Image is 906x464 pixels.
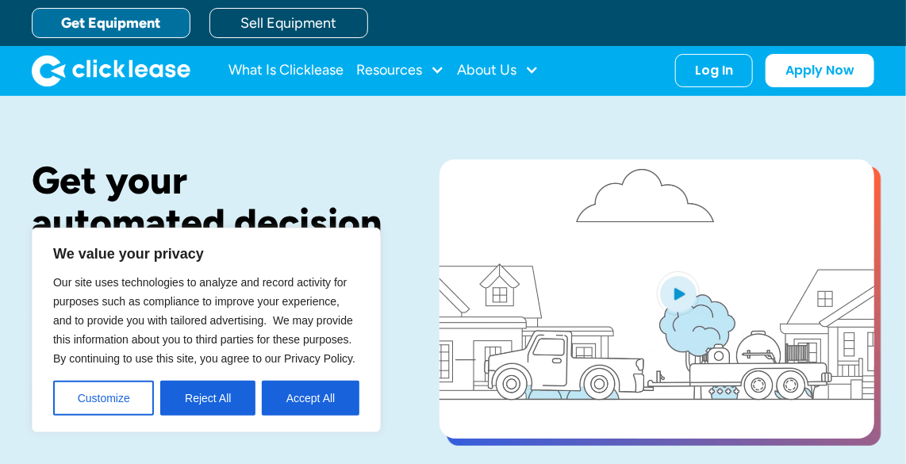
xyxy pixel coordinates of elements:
img: Clicklease logo [32,55,190,86]
h1: Get your automated decision in seconds. [32,159,389,285]
a: Get Equipment [32,8,190,38]
img: Blue play button logo on a light blue circular background [657,271,700,316]
div: About Us [457,55,539,86]
a: Apply Now [766,54,874,87]
a: open lightbox [440,159,874,439]
div: Log In [695,63,733,79]
button: Accept All [262,381,359,416]
button: Customize [53,381,154,416]
span: Our site uses technologies to analyze and record activity for purposes such as compliance to impr... [53,276,355,365]
button: Reject All [160,381,255,416]
a: Sell Equipment [209,8,368,38]
a: home [32,55,190,86]
p: We value your privacy [53,244,359,263]
a: What Is Clicklease [228,55,344,86]
div: We value your privacy [32,228,381,432]
div: Resources [356,55,444,86]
